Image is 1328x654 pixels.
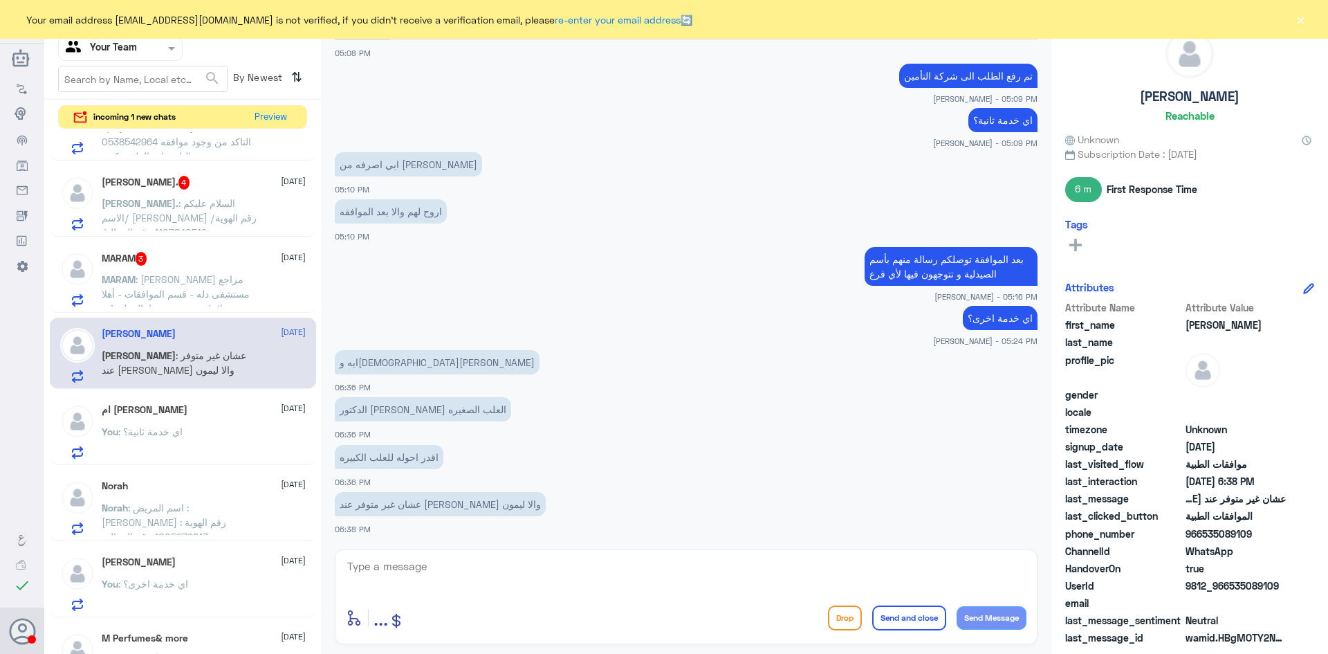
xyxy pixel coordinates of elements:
[102,502,128,514] span: Norah
[204,67,221,90] button: search
[281,251,306,264] span: [DATE]
[1186,509,1286,523] span: الموافقات الطبية
[335,478,371,487] span: 06:36 PM
[1186,353,1220,388] img: defaultAdmin.png
[933,137,1037,149] span: [PERSON_NAME] - 05:09 PM
[60,556,95,591] img: defaultAdmin.png
[1186,474,1286,489] span: 2025-09-09T15:38:01.295Z
[281,478,306,491] span: [DATE]
[1065,388,1183,402] span: gender
[335,445,443,469] p: 9/9/2025, 6:36 PM
[1065,147,1314,161] span: Subscription Date : [DATE]
[335,48,371,57] span: 05:08 PM
[26,12,692,27] span: Your email address [EMAIL_ADDRESS][DOMAIN_NAME] is not verified, if you didn't receive a verifica...
[1065,132,1119,147] span: Unknown
[118,426,183,437] span: : اي خدمة ثانية؟
[1065,491,1183,506] span: last_message
[373,605,388,630] span: ...
[281,402,306,415] span: [DATE]
[335,492,546,516] p: 9/9/2025, 6:38 PM
[335,430,371,439] span: 06:36 PM
[60,176,95,210] img: defaultAdmin.png
[335,152,482,176] p: 9/9/2025, 5:10 PM
[1186,388,1286,402] span: null
[102,556,176,568] h5: Osama Omar
[1293,12,1307,26] button: ×
[59,66,227,91] input: Search by Name, Local etc…
[872,606,946,630] button: Send and close
[60,404,95,439] img: defaultAdmin.png
[204,70,221,87] span: search
[1065,527,1183,541] span: phone_number
[899,64,1037,88] p: 9/9/2025, 5:09 PM
[1065,544,1183,558] span: ChannelId
[335,397,511,421] p: 9/9/2025, 6:36 PM
[228,66,286,93] span: By Newest
[102,252,147,266] h5: MARAM
[1065,405,1183,419] span: locale
[60,480,95,515] img: defaultAdmin.png
[1065,457,1183,471] span: last_visited_flow
[1065,318,1183,332] span: first_name
[335,232,369,241] span: 05:10 PM
[102,197,257,340] span: : السلام عليكم الاسم/ [PERSON_NAME] رقم الهوية/ 1107840512 رقم الجوال/ 0597510775 ما المطلوب؟ عند...
[281,554,306,567] span: [DATE]
[178,176,190,190] span: 4
[1065,281,1114,293] h6: Attributes
[1065,300,1183,315] span: Attribute Name
[933,93,1037,105] span: [PERSON_NAME] - 05:09 PM
[1065,335,1183,349] span: last_name
[1186,596,1286,610] span: null
[102,349,176,361] span: [PERSON_NAME]
[1065,579,1183,593] span: UserId
[1186,491,1286,506] span: عشان غير متوفر عند النهدي والا ليمون
[1065,177,1102,202] span: 6 m
[1186,457,1286,471] span: موافقات الطبية
[1107,182,1197,197] span: First Response Time
[1065,353,1183,385] span: profile_pic
[1166,30,1213,78] img: defaultAdmin.png
[102,502,241,572] span: : اسم المريض : [PERSON_NAME] رقم الهوية : 1005279813 رقم الجوال : 0555197612 التأكد من موافقة من ...
[102,480,128,492] h5: Norah
[102,426,118,437] span: You
[335,199,447,224] p: 9/9/2025, 5:10 PM
[1186,318,1286,332] span: Anas
[1065,422,1183,437] span: timezone
[1065,561,1183,576] span: HandoverOn
[1065,613,1183,628] span: last_message_sentiment
[335,350,539,374] p: 9/9/2025, 6:36 PM
[102,197,178,209] span: [PERSON_NAME].
[102,176,190,190] h5: Sara.
[102,273,136,285] span: MARAM
[1186,439,1286,454] span: 2025-09-09T14:00:19.856Z
[102,328,176,340] h5: Anas
[1186,613,1286,628] span: 0
[865,247,1037,286] p: 9/9/2025, 5:16 PM
[281,630,306,643] span: [DATE]
[555,14,681,26] a: re-enter your email address
[968,108,1037,132] p: 9/9/2025, 5:09 PM
[1186,561,1286,576] span: true
[1186,630,1286,645] span: wamid.HBgMOTY2NTM1MDg5MTA5FQIAEhgUM0FCRTdEM0FCNkYxMTJDRTI5NDgA
[14,577,30,594] i: check
[1186,527,1286,541] span: 966535089109
[281,175,306,188] span: [DATE]
[248,106,293,129] button: Preview
[1065,474,1183,489] span: last_interaction
[1165,109,1215,122] h6: Reachable
[60,328,95,363] img: defaultAdmin.png
[335,525,371,534] span: 06:38 PM
[102,578,118,590] span: You
[1065,630,1183,645] span: last_message_id
[1186,405,1286,419] span: null
[957,606,1026,630] button: Send Message
[93,111,176,123] span: incoming 1 new chats
[335,185,369,194] span: 05:10 PM
[934,291,1037,302] span: [PERSON_NAME] - 05:16 PM
[1186,544,1286,558] span: 2
[1065,596,1183,610] span: email
[373,602,388,633] button: ...
[118,578,188,590] span: : اي خدمة اخرى؟
[136,252,147,266] span: 3
[102,273,250,460] span: : [PERSON_NAME] مراجع مستشفى دله - قسم الموافقات - أهلا وسهلا بك يرجى تزويدنا بالمعلومات التالية ...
